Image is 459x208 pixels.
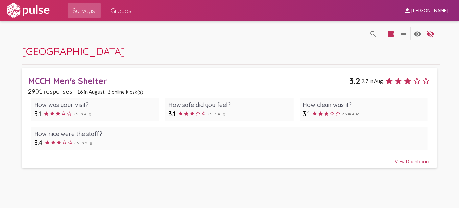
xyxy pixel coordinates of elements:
[342,111,360,116] span: 2.3 in Aug
[303,110,310,118] span: 3.1
[303,101,425,109] div: How clean was it?
[28,153,431,165] div: View Dashboard
[5,2,51,19] img: white-logo.svg
[411,27,424,40] button: language
[77,89,105,95] span: 16 in August
[111,5,132,16] span: Groups
[74,140,92,145] span: 2.9 in Aug
[400,30,408,38] mat-icon: language
[424,27,437,40] button: language
[34,101,156,109] div: How was your visit?
[207,111,226,116] span: 2.5 in Aug
[413,30,421,38] mat-icon: language
[398,4,454,16] button: [PERSON_NAME]
[28,76,349,86] div: MCCH Men's Shelter
[169,110,176,118] span: 3.1
[426,30,434,38] mat-icon: language
[411,8,448,14] span: [PERSON_NAME]
[387,30,395,38] mat-icon: language
[403,7,411,15] mat-icon: person
[34,110,41,118] span: 3.1
[362,78,383,84] span: 2.7 in Aug
[397,27,410,40] button: language
[73,5,95,16] span: Surveys
[73,111,91,116] span: 2.9 in Aug
[106,3,137,18] a: Groups
[369,30,377,38] mat-icon: language
[169,101,291,109] div: How safe did you feel?
[367,27,380,40] button: language
[28,88,72,95] span: 2901 responses
[68,3,101,18] a: Surveys
[22,45,125,58] span: [GEOGRAPHIC_DATA]
[22,68,437,168] a: MCCH Men's Shelter3.22.7 in Aug2901 responses16 in August2 online kiosk(s)How was your visit?3.12...
[34,139,42,147] span: 3.4
[350,76,360,86] span: 3.2
[384,27,397,40] button: language
[34,130,425,138] div: How nice were the staff?
[108,89,143,95] span: 2 online kiosk(s)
